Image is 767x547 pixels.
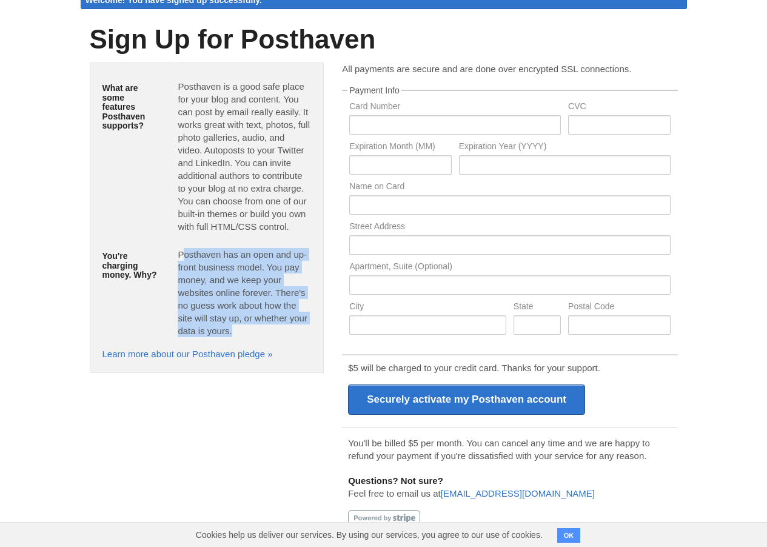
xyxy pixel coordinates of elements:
[514,302,561,314] label: State
[459,142,671,153] label: Expiration Year (YYYY)
[342,62,677,75] p: All payments are secure and are done over encrypted SSL connections.
[348,475,443,486] b: Questions? Not sure?
[184,523,555,547] span: Cookies help us deliver our services. By using our services, you agree to our use of cookies.
[568,302,670,314] label: Postal Code
[349,302,506,314] label: City
[349,222,670,233] label: Street Address
[441,488,595,498] a: [EMAIL_ADDRESS][DOMAIN_NAME]
[568,102,670,113] label: CVC
[178,80,311,233] p: Posthaven is a good safe place for your blog and content. You can post by email really easily. It...
[349,182,670,193] label: Name on Card
[348,474,671,500] p: Feel free to email us at
[349,102,561,113] label: Card Number
[348,361,671,374] p: $5 will be charged to your credit card. Thanks for your support.
[348,384,585,415] input: Securely activate my Posthaven account
[349,262,670,273] label: Apartment, Suite (Optional)
[347,86,401,95] legend: Payment Info
[178,248,311,337] p: Posthaven has an open and up-front business model. You pay money, and we keep your websites onlin...
[348,437,671,462] p: You'll be billed $5 per month. You can cancel any time and we are happy to refund your payment if...
[90,25,678,54] h1: Sign Up for Posthaven
[349,142,451,153] label: Expiration Month (MM)
[557,528,581,543] button: OK
[102,252,160,280] h5: You're charging money. Why?
[102,349,273,359] a: Learn more about our Posthaven pledge »
[102,84,160,130] h5: What are some features Posthaven supports?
